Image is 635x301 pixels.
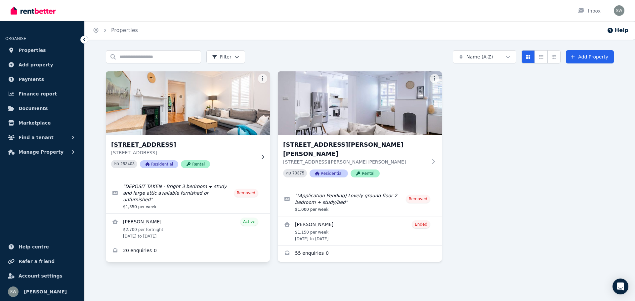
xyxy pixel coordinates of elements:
[286,171,291,175] small: PID
[5,44,79,57] a: Properties
[102,70,274,136] img: 3/17 Gipps Street, Bronte
[278,188,442,216] a: Edit listing: (Application Pending) Lovely ground floor 2 bedroom + study/bed
[5,116,79,130] a: Marketplace
[19,257,55,265] span: Refer a friend
[278,71,442,188] a: 3/18 Manion Ave, Rose Bay[STREET_ADDRESS][PERSON_NAME][PERSON_NAME][STREET_ADDRESS][PERSON_NAME][...
[613,279,628,294] div: Open Intercom Messenger
[351,169,380,177] span: Rental
[430,74,439,83] button: More options
[5,102,79,115] a: Documents
[5,269,79,282] a: Account settings
[283,140,427,159] h3: [STREET_ADDRESS][PERSON_NAME][PERSON_NAME]
[466,54,493,60] span: Name (A-Z)
[283,159,427,165] p: [STREET_ADDRESS][PERSON_NAME][PERSON_NAME]
[11,6,56,16] img: RentBetter
[19,272,63,280] span: Account settings
[106,214,270,243] a: View details for Rechelle Carroll
[24,288,67,296] span: [PERSON_NAME]
[19,133,54,141] span: Find a tenant
[292,171,304,176] code: 70375
[111,149,255,156] p: [STREET_ADDRESS]
[278,216,442,245] a: View details for Florian Kaumanns
[120,162,135,167] code: 253403
[19,243,49,251] span: Help centre
[278,71,442,135] img: 3/18 Manion Ave, Rose Bay
[278,246,442,262] a: Enquiries for 3/18 Manion Ave, Rose Bay
[547,50,561,63] button: Expanded list view
[19,46,46,54] span: Properties
[106,179,270,213] a: Edit listing: DEPOSIT TAKEN - Bright 3 bedroom + study and large attic available furnished or unf...
[111,27,138,33] a: Properties
[19,75,44,83] span: Payments
[206,50,245,63] button: Filter
[258,74,267,83] button: More options
[19,104,48,112] span: Documents
[534,50,548,63] button: Compact list view
[522,50,535,63] button: Card view
[19,148,63,156] span: Manage Property
[5,73,79,86] a: Payments
[8,286,19,297] img: Stacey Walker
[114,162,119,166] small: PID
[106,243,270,259] a: Enquiries for 3/17 Gipps Street, Bronte
[5,131,79,144] button: Find a tenant
[310,169,348,177] span: Residential
[5,145,79,159] button: Manage Property
[566,50,614,63] a: Add Property
[85,21,146,40] nav: Breadcrumb
[614,5,624,16] img: Stacey Walker
[181,160,210,168] span: Rental
[5,58,79,71] a: Add property
[5,36,26,41] span: ORGANISE
[5,255,79,268] a: Refer a friend
[19,119,51,127] span: Marketplace
[5,240,79,253] a: Help centre
[106,71,270,179] a: 3/17 Gipps Street, Bronte[STREET_ADDRESS][STREET_ADDRESS]PID 253403ResidentialRental
[212,54,232,60] span: Filter
[19,90,57,98] span: Finance report
[522,50,561,63] div: View options
[111,140,255,149] h3: [STREET_ADDRESS]
[607,26,628,34] button: Help
[19,61,53,69] span: Add property
[5,87,79,100] a: Finance report
[140,160,178,168] span: Residential
[577,8,601,14] div: Inbox
[453,50,516,63] button: Name (A-Z)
